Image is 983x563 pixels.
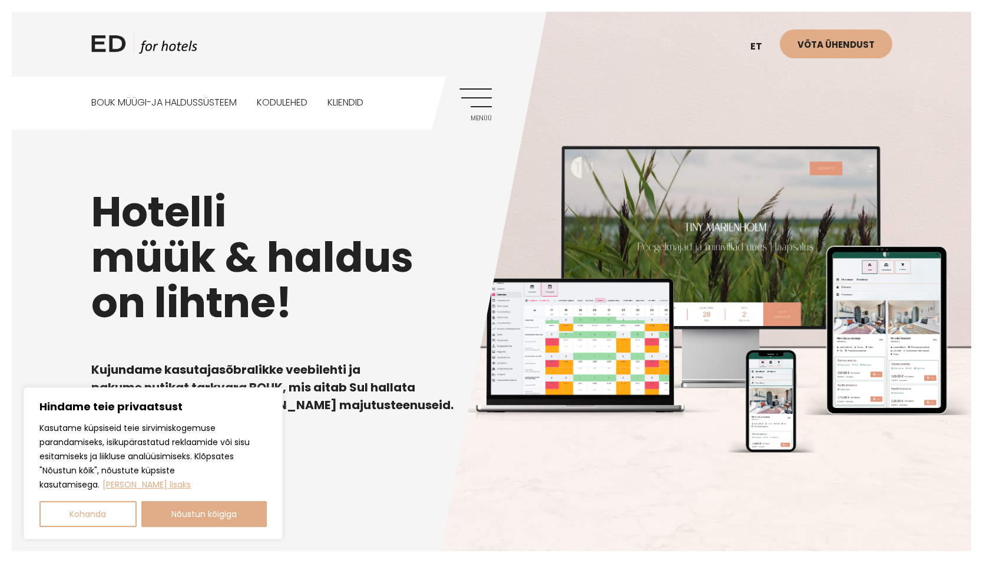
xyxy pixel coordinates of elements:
[459,115,492,122] span: Menüü
[102,478,191,491] a: Loe lisaks
[39,421,267,492] p: Kasutame küpsiseid teie sirvimiskogemuse parandamiseks, isikupärastatud reklaamide või sisu esita...
[744,32,780,61] a: et
[91,32,197,62] a: ED HOTELS
[39,400,267,414] p: Hindame teie privaatsust
[459,88,492,121] a: Menüü
[780,29,892,58] a: Võta ühendust
[141,501,267,527] button: Nõustun kõigiga
[39,501,137,527] button: Kohanda
[91,77,237,129] a: BOUK MÜÜGI-JA HALDUSSÜSTEEM
[91,189,892,325] h1: Hotelli müük & haldus on lihtne!
[257,77,307,129] a: Kodulehed
[91,361,454,413] b: Kujundame kasutajasõbralikke veebilehti ja pakume nutikat tarkvara BOUK, mis aitab Sul hallata ho...
[327,77,363,129] a: Kliendid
